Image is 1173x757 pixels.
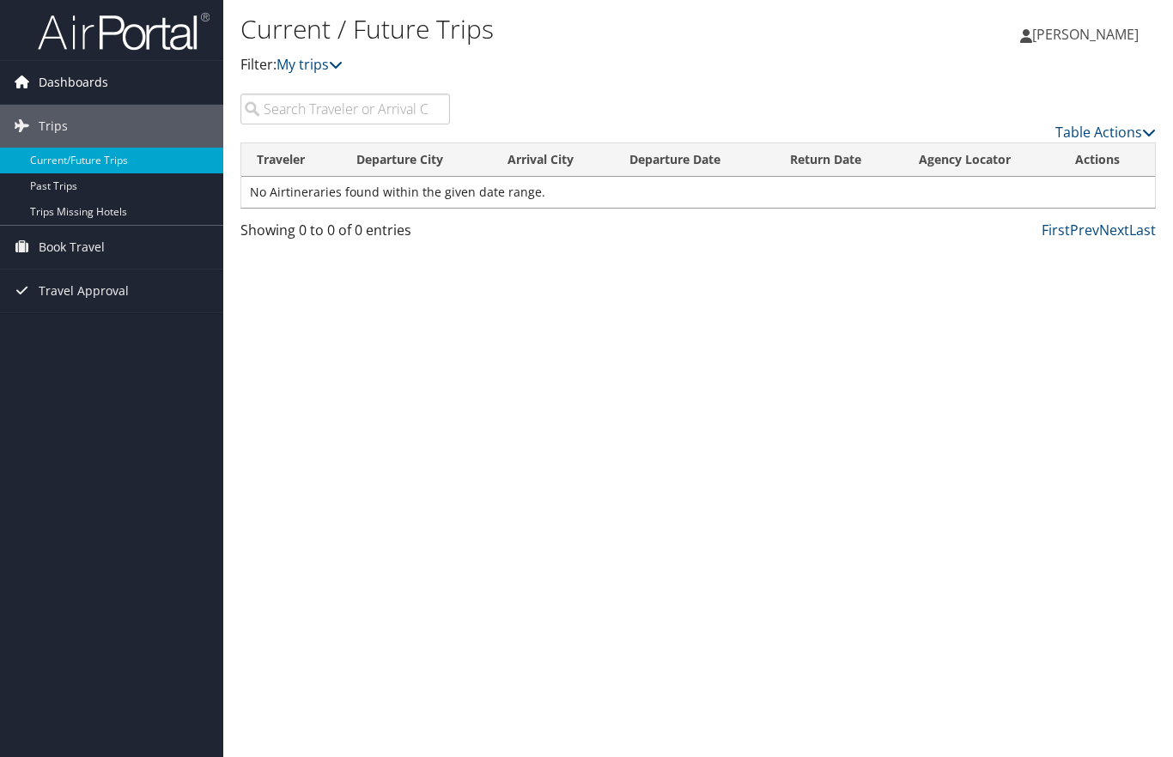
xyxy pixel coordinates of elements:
[775,143,903,177] th: Return Date: activate to sort column ascending
[341,143,492,177] th: Departure City: activate to sort column ascending
[241,177,1155,208] td: No Airtineraries found within the given date range.
[240,94,450,124] input: Search Traveler or Arrival City
[1020,9,1156,60] a: [PERSON_NAME]
[1070,221,1099,239] a: Prev
[38,11,210,51] img: airportal-logo.png
[1129,221,1156,239] a: Last
[1055,123,1156,142] a: Table Actions
[39,269,129,312] span: Travel Approval
[1099,221,1129,239] a: Next
[39,226,105,269] span: Book Travel
[39,61,108,104] span: Dashboards
[903,143,1061,177] th: Agency Locator: activate to sort column ascending
[240,11,851,47] h1: Current / Future Trips
[614,143,774,177] th: Departure Date: activate to sort column descending
[240,220,450,249] div: Showing 0 to 0 of 0 entries
[241,143,341,177] th: Traveler: activate to sort column ascending
[1032,25,1139,44] span: [PERSON_NAME]
[1042,221,1070,239] a: First
[1060,143,1155,177] th: Actions
[39,105,68,148] span: Trips
[492,143,614,177] th: Arrival City: activate to sort column ascending
[240,54,851,76] p: Filter:
[277,55,343,74] a: My trips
